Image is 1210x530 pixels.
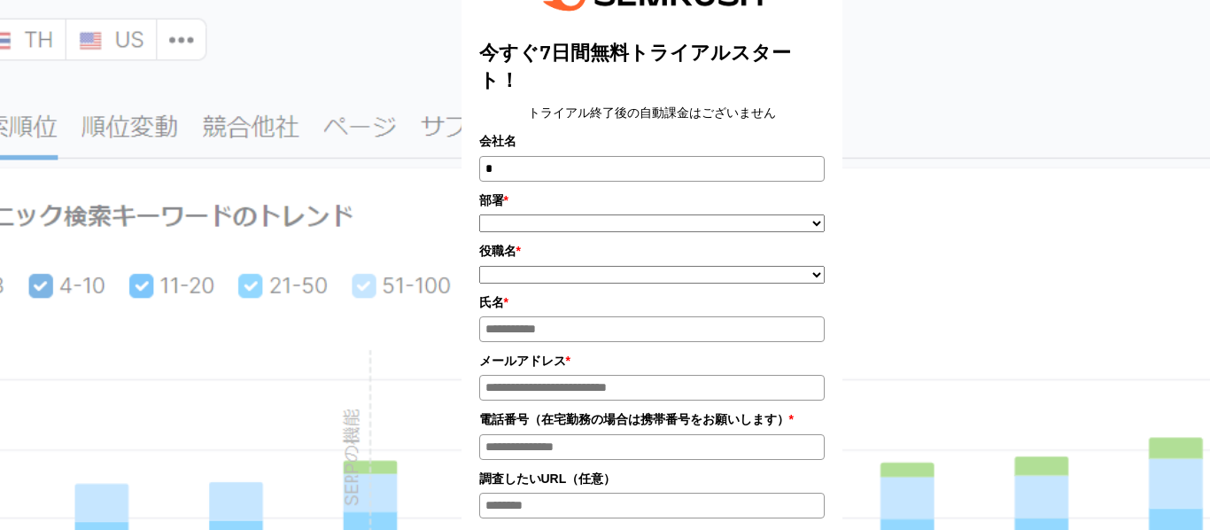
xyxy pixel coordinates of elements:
label: 電話番号（在宅勤務の場合は携帯番号をお願いします） [479,409,825,429]
center: トライアル終了後の自動課金はございません [479,103,825,122]
title: 今すぐ7日間無料トライアルスタート！ [479,39,825,94]
label: 役職名 [479,241,825,261]
label: メールアドレス [479,351,825,370]
label: 会社名 [479,131,825,151]
label: 部署 [479,191,825,210]
label: 氏名 [479,292,825,312]
label: 調査したいURL（任意） [479,469,825,488]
